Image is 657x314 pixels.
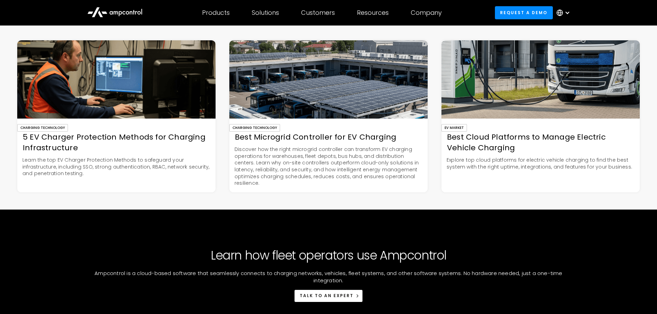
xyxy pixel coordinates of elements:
a: Talk to an expert [294,290,363,302]
div: 5 EV Charger Protection Methods for Charging Infrastructure [17,132,216,153]
img: 5 EV Charger Protection Methods for Charging Infrastructure [17,40,216,119]
a: Request a demo [495,6,553,19]
div: Company [411,9,442,17]
img: Best Cloud Platforms to Manage Electric Vehicle Charging [441,40,640,119]
div: Products [202,9,230,17]
p: Explore top cloud platforms for electric vehicle charging to find the best system with the right ... [441,157,640,170]
div: Charging Technology [229,124,280,132]
div: Charging Technology [17,124,68,132]
div: Solutions [252,9,279,17]
p: Discover how the right microgrid controller can transform EV charging operations for warehouses, ... [229,146,428,187]
div: Best Cloud Platforms to Manage Electric Vehicle Charging [441,132,640,153]
h2: Learn how fleet operators use Ampcontrol [211,248,446,263]
div: EV Market [441,124,467,132]
p: Learn the top EV Charger Protection Methods to safeguard your infrastructure, including SSO, stro... [17,157,216,177]
div: Customers [301,9,335,17]
div: Best Microgrid Controller for EV Charging [229,132,428,143]
div: Resources [357,9,389,17]
img: Best Microgrid Controller for EV Charging [229,40,428,119]
a: Charging Technology5 EV Charger Protection Methods for Charging InfrastructureLearn the top EV Ch... [17,40,216,192]
p: Ampcontrol is a cloud-based software that seamlessly connects to charging networks, vehicles, fle... [57,270,600,284]
a: Charging TechnologyBest Microgrid Controller for EV ChargingDiscover how the right microgrid cont... [229,40,428,192]
div: Talk to an expert [300,293,354,299]
a: EV MarketBest Cloud Platforms to Manage Electric Vehicle ChargingExplore top cloud platforms for ... [441,40,640,192]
